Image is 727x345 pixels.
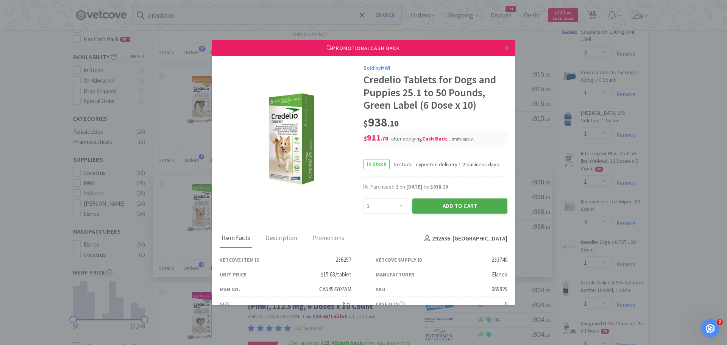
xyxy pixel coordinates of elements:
[491,255,507,264] div: 233740
[370,183,507,191] div: Purchased on for
[343,300,351,309] div: 6 ct
[376,270,415,279] div: Manufacturer
[505,300,507,309] div: 0
[220,270,246,279] div: Unit Price
[364,135,367,142] span: $
[310,229,346,248] div: Promotions
[701,319,719,337] iframe: Intercom live chat
[364,132,388,143] span: 911
[212,40,515,56] div: Promotional Cash Back
[430,183,448,190] span: $938.10
[376,285,385,293] div: SKU
[363,115,399,130] span: 938
[321,270,351,279] div: $15.63/tablet
[264,229,299,248] div: Description
[449,135,474,142] div: .
[220,300,230,308] div: Size
[387,118,399,129] span: . 10
[492,270,507,279] div: Elanco
[376,256,423,264] div: Vetcove Supply ID
[391,135,474,142] span: after applying .
[491,285,507,294] div: 065825
[363,64,507,72] div: Sold by MWI
[335,255,351,264] div: 236257
[363,73,507,112] div: Credelio Tablets for Dogs and Puppies 25.1 to 50 Pounds, Green Label (6 Dose x 10)
[220,229,252,248] div: Item Facts
[363,118,368,129] span: $
[396,183,398,190] span: 1
[717,319,723,325] span: 2
[376,300,405,308] div: Case Qty.
[220,285,240,293] div: Man No.
[264,89,319,188] img: 942bb9384f094d63ace6a8498de18148_233740.png
[412,198,507,214] button: Add to Cart
[319,285,351,294] div: CA5454Y07AM
[381,135,388,142] span: . 70
[449,136,473,142] span: Limits apply
[422,135,447,142] i: Cash Back
[421,234,507,244] h4: 292636 - [GEOGRAPHIC_DATA]
[390,160,499,169] span: In stock - expected delivery 1-2 business days
[406,183,422,190] span: [DATE]
[220,256,260,264] div: Vetcove Item ID
[364,159,389,169] span: In Stock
